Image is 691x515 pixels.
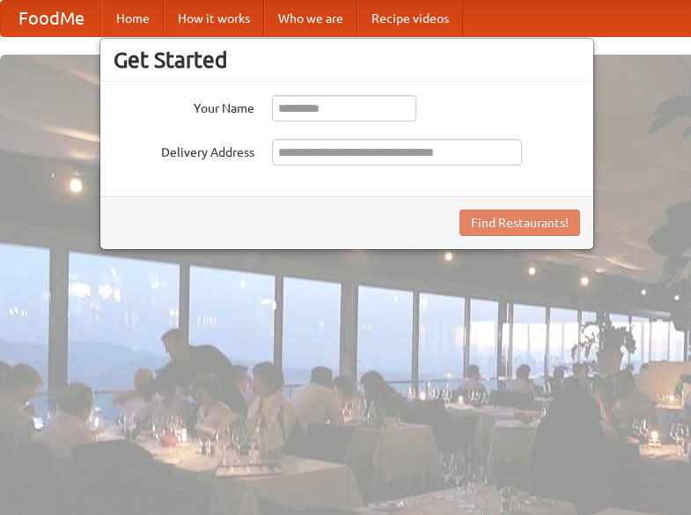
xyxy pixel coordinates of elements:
[102,1,164,36] a: Home
[114,95,254,117] label: Your Name
[357,1,463,36] a: Recipe videos
[459,210,580,236] button: Find Restaurants!
[264,1,357,36] a: Who we are
[114,139,254,161] label: Delivery Address
[1,1,102,36] a: FoodMe
[164,1,264,36] a: How it works
[114,47,580,73] h3: Get Started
